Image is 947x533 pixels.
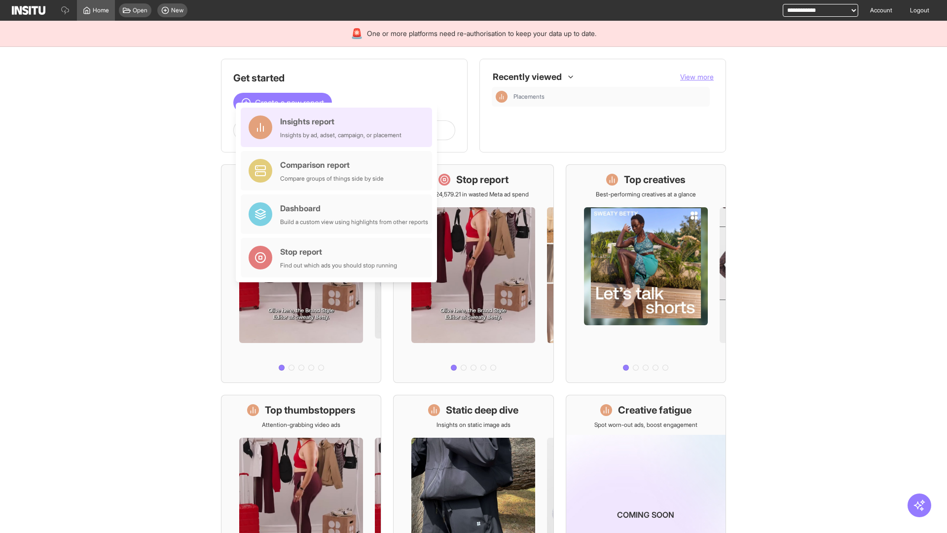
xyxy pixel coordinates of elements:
span: Placements [513,93,545,101]
a: Top creativesBest-performing creatives at a glance [566,164,726,383]
span: Open [133,6,147,14]
span: Placements [513,93,706,101]
div: Insights [496,91,508,103]
div: Compare groups of things side by side [280,175,384,183]
p: Attention-grabbing video ads [262,421,340,429]
div: Stop report [280,246,397,258]
p: Save £24,579.21 in wasted Meta ad spend [418,190,529,198]
h1: Get started [233,71,455,85]
span: One or more platforms need re-authorisation to keep your data up to date. [367,29,596,38]
p: Best-performing creatives at a glance [596,190,696,198]
span: View more [680,73,714,81]
a: What's live nowSee all active ads instantly [221,164,381,383]
span: Create a new report [255,97,324,109]
span: New [171,6,183,14]
div: Dashboard [280,202,428,214]
div: 🚨 [351,27,363,40]
div: Insights by ad, adset, campaign, or placement [280,131,401,139]
div: Comparison report [280,159,384,171]
h1: Static deep dive [446,403,518,417]
div: Build a custom view using highlights from other reports [280,218,428,226]
button: Create a new report [233,93,332,113]
div: Find out which ads you should stop running [280,262,397,269]
h1: Top thumbstoppers [265,403,356,417]
h1: Stop report [456,173,509,187]
p: Insights on static image ads [437,421,510,429]
div: Insights report [280,115,401,127]
h1: Top creatives [624,173,686,187]
a: Stop reportSave £24,579.21 in wasted Meta ad spend [393,164,553,383]
img: Logo [12,6,45,15]
span: Home [93,6,109,14]
button: View more [680,72,714,82]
